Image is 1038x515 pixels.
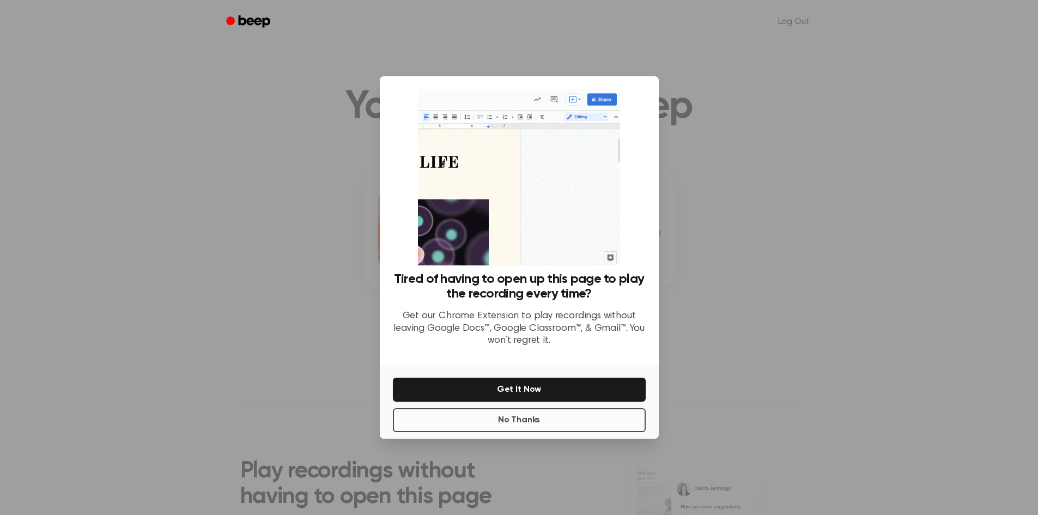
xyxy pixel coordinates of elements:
button: No Thanks [393,408,646,432]
p: Get our Chrome Extension to play recordings without leaving Google Docs™, Google Classroom™, & Gm... [393,310,646,347]
a: Beep [218,11,280,33]
h3: Tired of having to open up this page to play the recording every time? [393,272,646,301]
img: Beep extension in action [418,89,620,265]
button: Get It Now [393,378,646,402]
a: Log Out [767,9,820,35]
